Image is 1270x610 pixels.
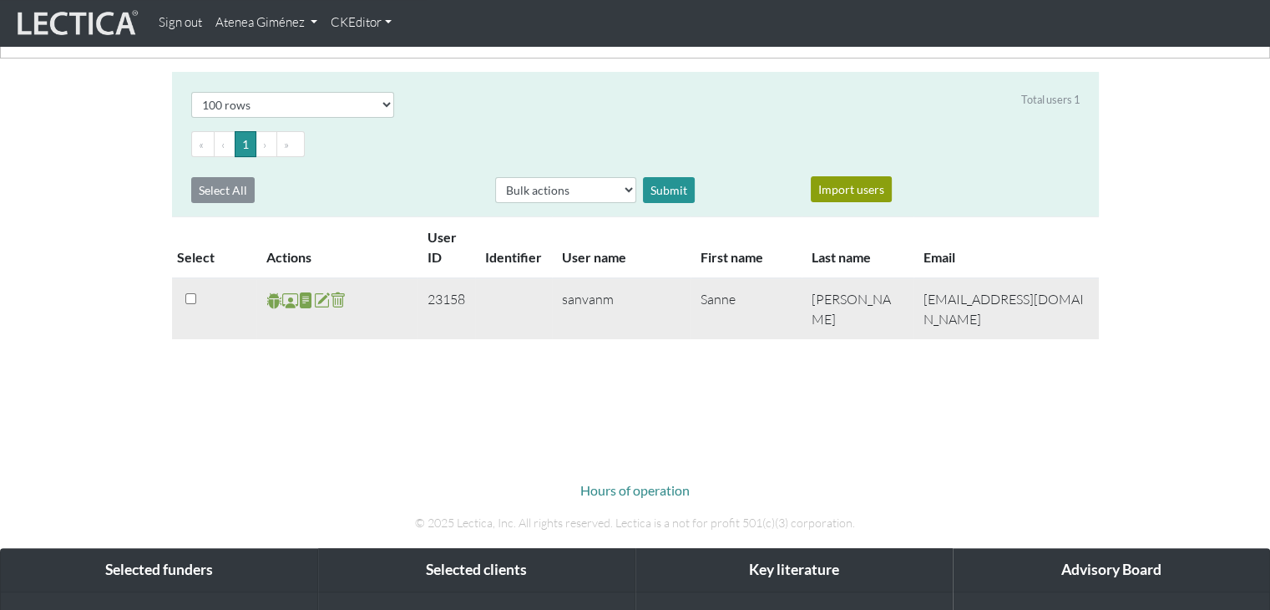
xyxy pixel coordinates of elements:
button: Go to page 1 [235,131,256,157]
button: Select All [191,177,255,203]
div: Total users 1 [1021,92,1080,108]
th: User ID [417,216,475,278]
span: reports [298,291,314,310]
span: Staff [282,291,298,310]
button: Import users [811,176,892,202]
th: Select [172,216,257,278]
th: Last name [802,216,913,278]
a: Hours of operation [580,482,690,498]
td: [EMAIL_ADDRESS][DOMAIN_NAME] [913,278,1099,339]
div: Key literature [635,549,952,592]
img: lecticalive [13,8,139,39]
th: User name [552,216,691,278]
td: [PERSON_NAME] [802,278,913,339]
td: Sanne [691,278,802,339]
a: Atenea Giménez [209,7,324,39]
span: delete [330,291,346,310]
th: Identifier [475,216,552,278]
th: Actions [256,216,417,278]
div: Selected clients [318,549,635,592]
td: sanvanm [552,278,691,339]
div: Submit [643,177,695,203]
td: 23158 [417,278,475,339]
div: Selected funders [1,549,317,592]
a: Sign out [152,7,209,39]
ul: Pagination [191,131,1080,157]
th: First name [691,216,802,278]
div: Advisory Board [953,549,1269,592]
p: © 2025 Lectica, Inc. All rights reserved. Lectica is a not for profit 501(c)(3) corporation. [172,514,1099,532]
a: CKEditor [324,7,398,39]
th: Email [913,216,1099,278]
span: account update [314,291,330,310]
